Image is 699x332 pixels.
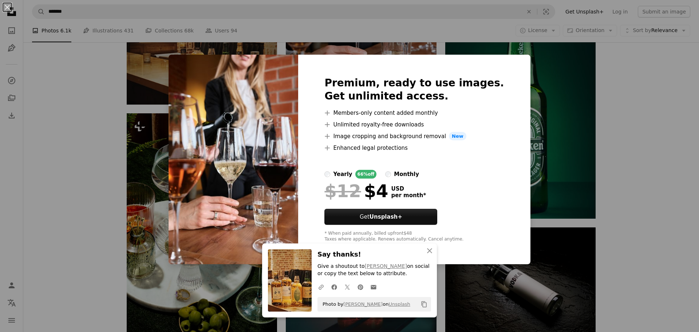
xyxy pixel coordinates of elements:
[317,263,431,277] p: Give a shoutout to on social or copy the text below to attribute.
[388,301,410,307] a: Unsplash
[370,214,402,220] strong: Unsplash+
[328,280,341,294] a: Share on Facebook
[324,181,361,200] span: $12
[317,249,431,260] h3: Say thanks!
[418,298,430,310] button: Copy to clipboard
[355,170,377,179] div: 66% off
[324,132,504,141] li: Image cropping and background removal
[365,263,407,269] a: [PERSON_NAME]
[324,171,330,177] input: yearly66%off
[449,132,466,141] span: New
[324,181,388,200] div: $4
[324,77,504,103] h2: Premium, ready to use images. Get unlimited access.
[367,280,380,294] a: Share over email
[324,109,504,117] li: Members-only content added monthly
[319,298,410,310] span: Photo by on
[324,120,504,129] li: Unlimited royalty-free downloads
[343,301,383,307] a: [PERSON_NAME]
[169,55,298,265] img: premium_photo-1677327747116-f74fb2d367e2
[354,280,367,294] a: Share on Pinterest
[324,231,504,242] div: * When paid annually, billed upfront $48 Taxes where applicable. Renews automatically. Cancel any...
[324,209,437,225] button: GetUnsplash+
[391,185,426,192] span: USD
[394,170,419,179] div: monthly
[341,280,354,294] a: Share on Twitter
[391,192,426,199] span: per month *
[324,144,504,152] li: Enhanced legal protections
[333,170,352,179] div: yearly
[385,171,391,177] input: monthly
